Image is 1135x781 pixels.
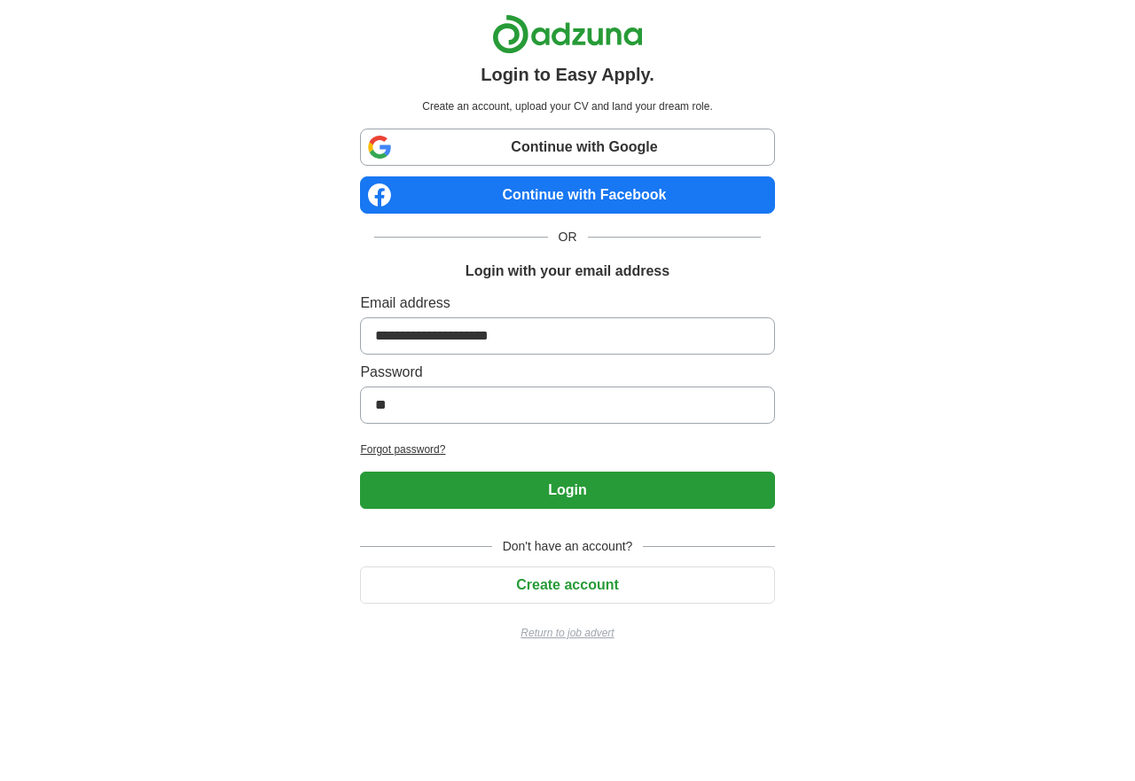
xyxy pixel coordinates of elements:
a: Continue with Google [360,129,774,166]
button: Login [360,472,774,509]
img: Adzuna logo [492,14,643,54]
label: Email address [360,293,774,314]
h1: Login to Easy Apply. [481,61,654,88]
span: OR [548,228,588,246]
button: Create account [360,566,774,604]
a: Return to job advert [360,625,774,641]
a: Continue with Facebook [360,176,774,214]
label: Password [360,362,774,383]
h1: Login with your email address [466,261,669,282]
p: Create an account, upload your CV and land your dream role. [364,98,771,114]
a: Create account [360,577,774,592]
span: Don't have an account? [492,537,644,556]
a: Forgot password? [360,441,774,457]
